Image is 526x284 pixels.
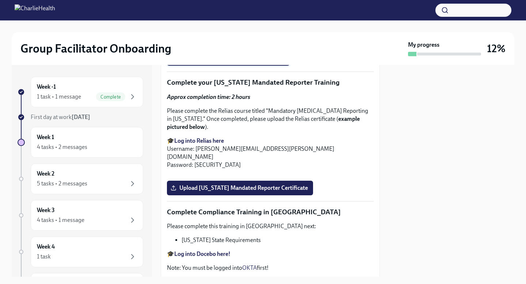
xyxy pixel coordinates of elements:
[167,107,374,131] p: Please complete the Relias course titled "Mandatory [MEDICAL_DATA] Reporting in [US_STATE]." Once...
[408,41,439,49] strong: My progress
[167,93,250,100] strong: Approx completion time: 2 hours
[487,42,506,55] h3: 12%
[37,253,51,261] div: 1 task
[167,115,360,130] strong: example pictured below
[167,207,374,217] p: Complete Compliance Training in [GEOGRAPHIC_DATA]
[31,114,90,120] span: First day at work
[37,170,54,178] h6: Week 2
[37,180,87,188] div: 5 tasks • 2 messages
[174,250,230,257] a: Log into Docebo here!
[37,133,54,141] h6: Week 1
[18,113,143,121] a: First day at work[DATE]
[37,206,55,214] h6: Week 3
[167,264,374,272] p: Note: You must be logged into first!
[18,200,143,231] a: Week 34 tasks • 1 message
[96,94,125,100] span: Complete
[167,181,313,195] label: Upload [US_STATE] Mandated Reporter Certificate
[37,93,81,101] div: 1 task • 1 message
[18,164,143,194] a: Week 25 tasks • 2 messages
[37,216,84,224] div: 4 tasks • 1 message
[37,83,56,91] h6: Week -1
[167,222,374,230] p: Please complete this training in [GEOGRAPHIC_DATA] next:
[167,250,374,258] p: 🎓
[18,127,143,158] a: Week 14 tasks • 2 messages
[37,143,87,151] div: 4 tasks • 2 messages
[37,243,55,251] h6: Week 4
[242,264,257,271] a: OKTA
[15,4,55,16] img: CharlieHealth
[18,237,143,267] a: Week 41 task
[172,184,308,192] span: Upload [US_STATE] Mandated Reporter Certificate
[72,114,90,120] strong: [DATE]
[167,137,374,169] p: 🎓 Username: [PERSON_NAME][EMAIL_ADDRESS][PERSON_NAME][DOMAIN_NAME] Password: [SECURITY_DATA]
[167,78,374,87] p: Complete your [US_STATE] Mandated Reporter Training
[18,77,143,107] a: Week -11 task • 1 messageComplete
[174,137,224,144] a: Log into Relias here
[20,41,171,56] h2: Group Facilitator Onboarding
[182,236,374,244] li: [US_STATE] State Requirements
